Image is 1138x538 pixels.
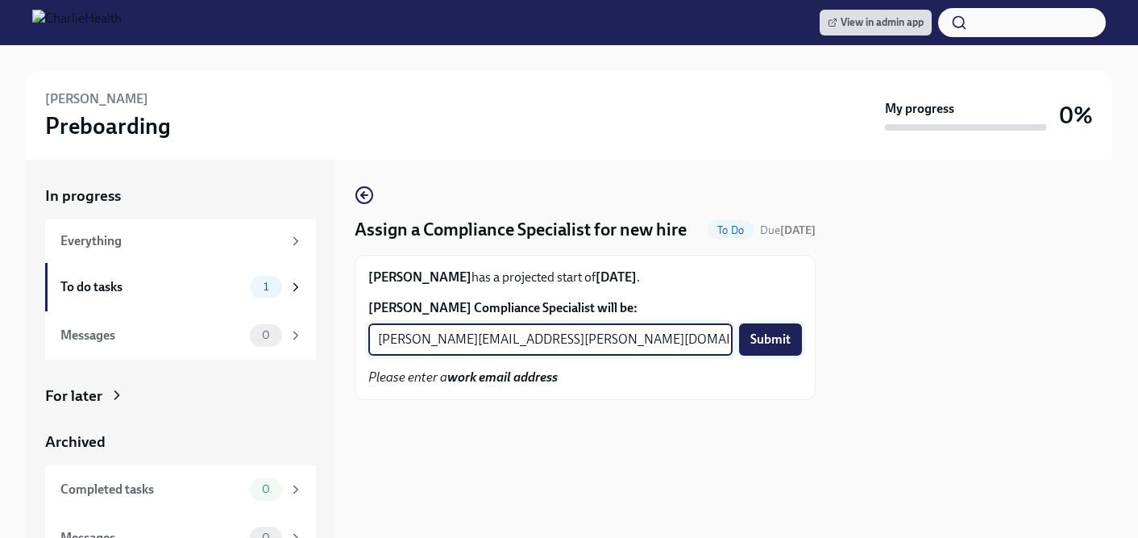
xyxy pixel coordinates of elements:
span: Submit [750,332,791,348]
h3: Preboarding [45,111,171,140]
div: Messages [60,327,243,344]
span: 0 [252,329,280,341]
div: Completed tasks [60,481,243,498]
a: Completed tasks0 [45,465,316,514]
a: In progress [45,186,316,206]
span: To Do [708,224,754,236]
div: To do tasks [60,278,243,296]
strong: [DATE] [596,269,637,285]
strong: My progress [885,100,954,118]
img: CharlieHealth [32,10,122,35]
span: View in admin app [828,15,924,31]
a: Messages0 [45,311,316,360]
div: For later [45,386,102,407]
strong: [PERSON_NAME] [368,269,471,285]
a: View in admin app [820,10,932,35]
h3: 0% [1059,101,1093,130]
p: has a projected start of . [368,269,802,286]
input: Enter their work email address [368,323,733,356]
span: Due [760,223,816,237]
a: Archived [45,432,316,453]
a: Everything [45,219,316,263]
label: [PERSON_NAME] Compliance Specialist will be: [368,299,802,317]
span: 1 [254,281,278,293]
span: 0 [252,483,280,495]
a: For later [45,386,316,407]
span: August 15th, 2025 09:00 [760,223,816,238]
h4: Assign a Compliance Specialist for new hire [355,218,687,242]
div: Everything [60,232,282,250]
em: Please enter a [368,369,558,385]
strong: work email address [447,369,558,385]
h6: [PERSON_NAME] [45,90,148,108]
a: To do tasks1 [45,263,316,311]
button: Submit [739,323,802,356]
strong: [DATE] [780,223,816,237]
